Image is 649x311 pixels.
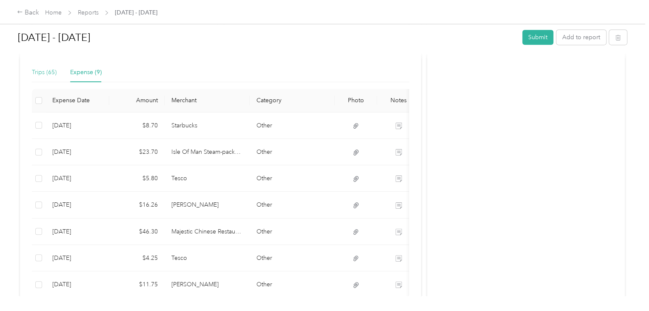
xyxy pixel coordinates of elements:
td: 9-16-2025 [46,271,109,298]
td: 9-26-2025 [46,112,109,139]
td: Other [250,192,335,218]
th: Expense Date [46,89,109,112]
iframe: Everlance-gr Chat Button Frame [601,263,649,311]
a: Reports [78,9,99,16]
td: $16.26 [109,192,165,218]
td: 9-17-2025 [46,192,109,218]
td: $23.70 [109,139,165,165]
td: $5.80 [109,165,165,192]
td: Tesco [165,245,250,271]
th: Merchant [165,89,250,112]
td: Other [250,271,335,298]
td: Other [250,245,335,271]
td: $8.70 [109,112,165,139]
span: [DATE] - [DATE] [115,8,157,17]
h1: Sep 1 - 30, 2025 [18,27,516,48]
div: Expense (9) [70,68,102,77]
button: Submit [522,30,553,45]
td: $11.75 [109,271,165,298]
td: Other [250,165,335,192]
td: 9-16-2025 [46,245,109,271]
th: Category [250,89,335,112]
td: Tesco [165,165,250,192]
th: Notes [377,89,420,112]
div: Back [17,8,39,18]
th: Photo [335,89,377,112]
td: McDonald's [165,192,250,218]
td: McDonald's [165,271,250,298]
td: $4.25 [109,245,165,271]
th: Amount [109,89,165,112]
td: Other [250,112,335,139]
td: Majestic Chinese Restaurant [165,219,250,245]
td: Other [250,219,335,245]
td: 9-17-2025 [46,165,109,192]
td: 9-16-2025 [46,219,109,245]
td: Isle Of Man Steam-packet Ferries [165,139,250,165]
button: Add to report [556,30,606,45]
td: Starbucks [165,112,250,139]
div: Trips (65) [32,68,57,77]
td: $46.30 [109,219,165,245]
td: 9-18-2025 [46,139,109,165]
td: Other [250,139,335,165]
a: Home [45,9,62,16]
